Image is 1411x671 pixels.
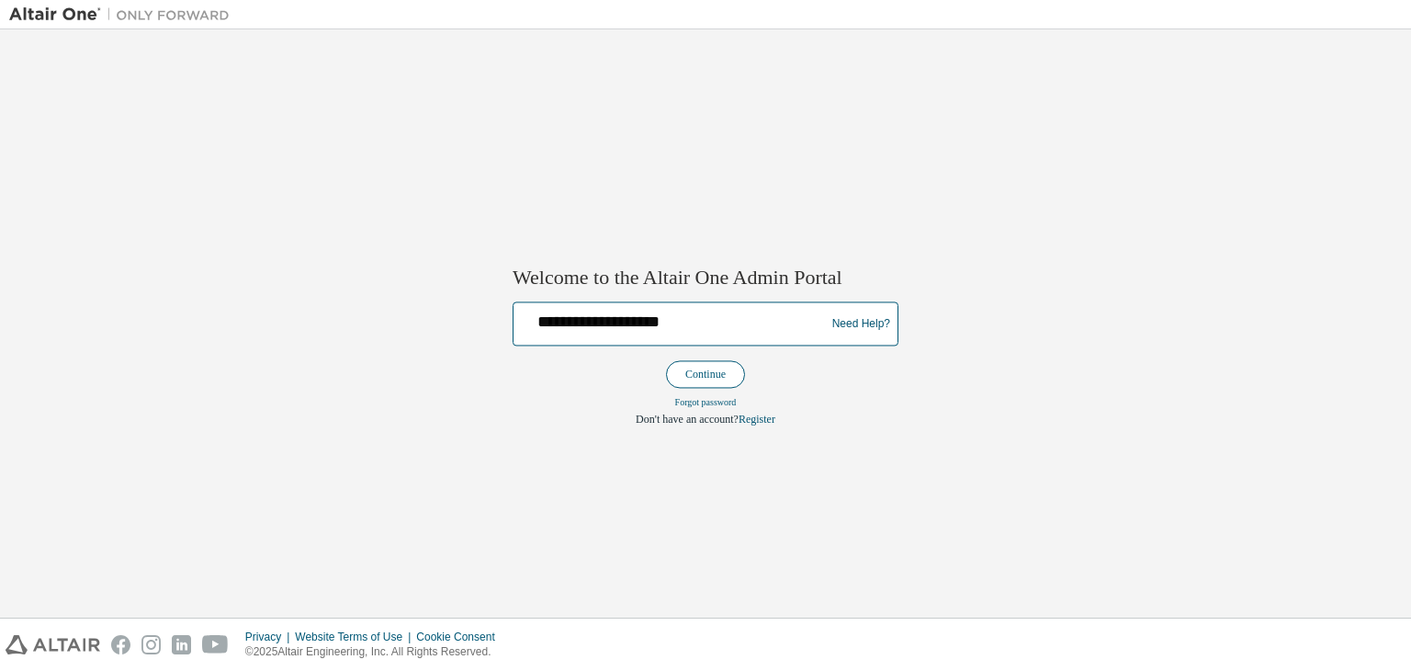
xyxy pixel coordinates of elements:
[6,635,100,654] img: altair_logo.svg
[172,635,191,654] img: linkedin.svg
[202,635,229,654] img: youtube.svg
[141,635,161,654] img: instagram.svg
[111,635,130,654] img: facebook.svg
[416,630,505,644] div: Cookie Consent
[513,265,898,290] h2: Welcome to the Altair One Admin Portal
[675,398,737,408] a: Forgot password
[636,414,739,426] span: Don't have an account?
[666,361,745,389] button: Continue
[832,324,890,324] a: Need Help?
[295,630,416,644] div: Website Terms of Use
[739,414,775,426] a: Register
[9,6,239,24] img: Altair One
[245,644,506,660] p: © 2025 Altair Engineering, Inc. All Rights Reserved.
[245,630,295,644] div: Privacy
